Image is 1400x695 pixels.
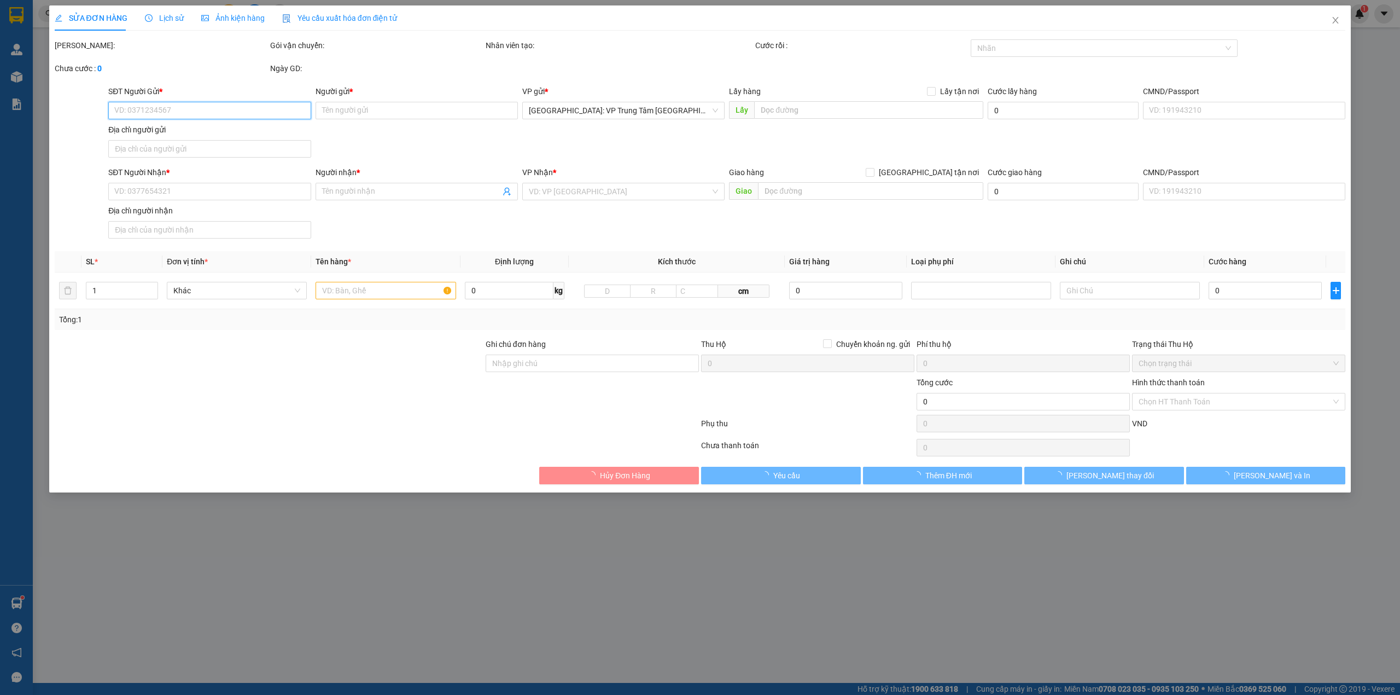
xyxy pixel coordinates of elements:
button: [PERSON_NAME] và In [1186,467,1346,484]
div: Phụ thu [700,418,915,437]
div: Nhân viên tạo: [486,39,753,51]
input: R [630,285,676,298]
div: VP gửi [522,85,725,97]
span: SL [86,257,95,266]
span: Ảnh kiện hàng [201,14,265,22]
span: clock-circle [145,14,153,22]
span: loading [1222,471,1234,479]
span: Định lượng [495,257,534,266]
label: Ghi chú đơn hàng [486,340,546,349]
input: Địa chỉ của người gửi [108,140,311,158]
label: Cước giao hàng [988,168,1042,177]
span: Tên hàng [316,257,351,266]
span: Đơn vị tính [167,257,208,266]
span: Tổng cước [917,378,953,387]
span: Giao hàng [729,168,764,177]
span: Thu Hộ [701,340,726,349]
div: [PERSON_NAME]: [55,39,268,51]
span: loading [761,471,773,479]
span: picture [201,14,209,22]
span: Kích thước [658,257,696,266]
button: Hủy Đơn Hàng [539,467,699,484]
th: Ghi chú [1055,251,1204,273]
button: plus [1331,282,1341,299]
span: VP Nhận [522,168,553,177]
div: Phí thu hộ [917,338,1130,355]
div: Cước rồi : [755,39,969,51]
input: Cước giao hàng [988,183,1139,200]
input: Cước lấy hàng [988,102,1139,119]
span: Giá trị hàng [789,257,830,266]
span: loading [913,471,925,479]
span: Chuyển khoản ng. gửi [832,338,914,350]
span: Chọn trạng thái [1139,355,1339,372]
div: CMND/Passport [1143,85,1345,97]
div: CMND/Passport [1143,166,1345,178]
div: Trạng thái Thu Hộ [1132,338,1345,350]
button: [PERSON_NAME] thay đổi [1024,467,1184,484]
span: loading [588,471,600,479]
span: Lấy [729,101,754,119]
div: Ngày GD: [270,62,483,74]
th: Loại phụ phí [907,251,1055,273]
div: Chưa thanh toán [700,439,915,459]
span: [GEOGRAPHIC_DATA] tận nơi [874,166,983,178]
div: Chưa cước : [55,62,268,74]
div: Tổng: 1 [59,314,540,326]
span: Hủy Đơn Hàng [600,470,650,482]
span: plus [1331,286,1340,295]
span: edit [55,14,62,22]
span: Yêu cầu [773,470,800,482]
b: 0 [97,64,102,73]
span: VND [1132,419,1147,428]
img: icon [282,14,291,23]
span: Thêm ĐH mới [925,470,972,482]
div: SĐT Người Nhận [108,166,311,178]
label: Hình thức thanh toán [1132,378,1205,387]
span: [PERSON_NAME] thay đổi [1066,470,1154,482]
button: delete [59,282,77,299]
span: close [1331,16,1340,25]
input: VD: Bàn, Ghế [316,282,456,299]
span: [PERSON_NAME] và In [1234,470,1310,482]
button: Close [1320,5,1351,36]
div: SĐT Người Gửi [108,85,311,97]
button: Thêm ĐH mới [863,467,1023,484]
input: Dọc đường [754,101,983,119]
span: Lấy tận nơi [936,85,983,97]
div: Người nhận [316,166,518,178]
input: Ghi chú đơn hàng [486,355,699,372]
span: loading [1054,471,1066,479]
span: Giao [729,182,758,200]
label: Cước lấy hàng [988,87,1037,96]
div: Người gửi [316,85,518,97]
input: Dọc đường [758,182,983,200]
span: Lịch sử [145,14,184,22]
span: Khánh Hòa: VP Trung Tâm TP Nha Trang [529,102,718,119]
div: Địa chỉ người gửi [108,124,311,136]
span: user-add [503,187,511,196]
span: SỬA ĐƠN HÀNG [55,14,127,22]
div: Địa chỉ người nhận [108,205,311,217]
input: Ghi Chú [1060,282,1200,299]
span: Khác [173,282,300,299]
span: Cước hàng [1209,257,1246,266]
input: C [676,285,718,298]
span: cm [718,285,769,298]
span: Yêu cầu xuất hóa đơn điện tử [282,14,398,22]
input: D [584,285,631,298]
input: Địa chỉ của người nhận [108,221,311,239]
div: Gói vận chuyển: [270,39,483,51]
span: Lấy hàng [729,87,761,96]
button: Yêu cầu [701,467,861,484]
span: kg [553,282,564,299]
